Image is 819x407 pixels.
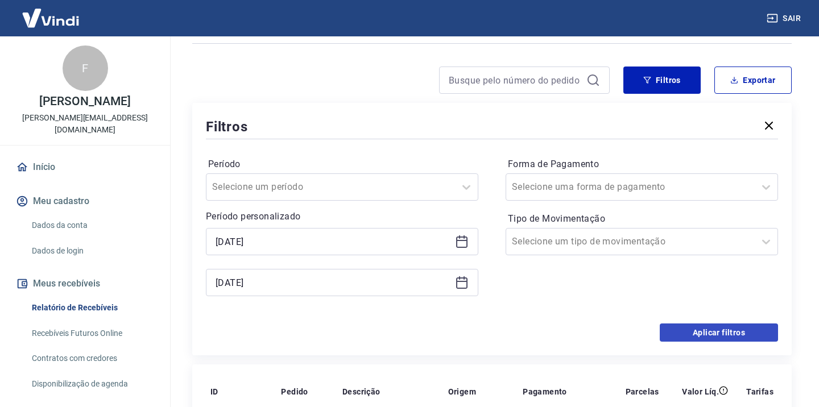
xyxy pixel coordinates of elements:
[206,210,478,223] p: Período personalizado
[714,67,792,94] button: Exportar
[660,323,778,342] button: Aplicar filtros
[746,386,773,397] p: Tarifas
[9,112,161,136] p: [PERSON_NAME][EMAIL_ADDRESS][DOMAIN_NAME]
[342,386,380,397] p: Descrição
[27,372,156,396] a: Disponibilização de agenda
[448,386,476,397] p: Origem
[764,8,805,29] button: Sair
[14,189,156,214] button: Meu cadastro
[39,95,130,107] p: [PERSON_NAME]
[27,214,156,237] a: Dados da conta
[63,45,108,91] div: F
[206,118,248,136] h5: Filtros
[14,1,88,35] img: Vindi
[216,233,450,250] input: Data inicial
[27,296,156,319] a: Relatório de Recebíveis
[508,157,776,171] label: Forma de Pagamento
[626,386,659,397] p: Parcelas
[14,155,156,180] a: Início
[523,386,567,397] p: Pagamento
[449,72,582,89] input: Busque pelo número do pedido
[216,274,450,291] input: Data final
[623,67,701,94] button: Filtros
[208,157,476,171] label: Período
[508,212,776,226] label: Tipo de Movimentação
[682,386,719,397] p: Valor Líq.
[14,271,156,296] button: Meus recebíveis
[27,239,156,263] a: Dados de login
[27,347,156,370] a: Contratos com credores
[210,386,218,397] p: ID
[281,386,308,397] p: Pedido
[27,322,156,345] a: Recebíveis Futuros Online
